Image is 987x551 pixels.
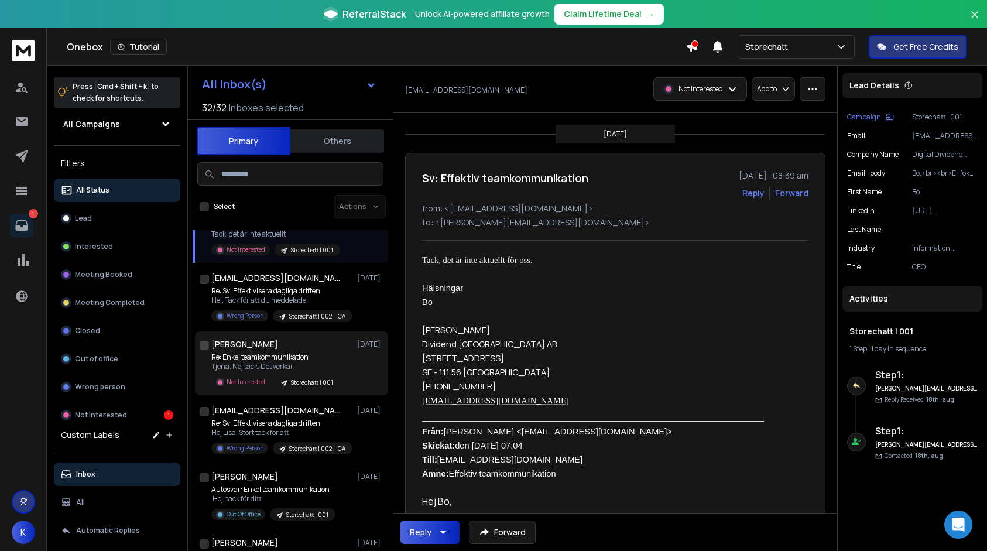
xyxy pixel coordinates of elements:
[849,326,975,337] h1: Storechatt | 001
[214,202,235,211] label: Select
[75,382,125,392] p: Wrong person
[885,451,945,460] p: Contacted
[357,340,383,349] p: [DATE]
[847,225,881,234] p: Last Name
[422,324,490,336] span: [PERSON_NAME]
[842,286,982,312] div: Activities
[342,7,406,21] span: ReferralStack
[875,424,978,438] h6: Step 1 :
[410,526,431,538] div: Reply
[912,112,978,122] p: Storechatt | 001
[422,455,437,464] b: Till:
[912,262,978,272] p: CEO
[197,127,290,155] button: Primary
[849,344,975,354] div: |
[54,112,180,136] button: All Campaigns
[422,297,433,307] span: Bo
[75,214,92,223] p: Lead
[75,410,127,420] p: Not Interested
[875,384,978,393] h6: [PERSON_NAME][EMAIL_ADDRESS][DOMAIN_NAME]
[944,511,972,539] div: Open Intercom Messenger
[912,169,978,178] p: Bo,<br><br>Er fokus på att investera i mindre, noterade företag för att skapa stabila avkastninga...
[211,419,352,428] p: Re: Sv: Effektivisera dagliga driften
[422,255,533,265] span: Tack, det är inte aktuellt för oss.
[847,169,885,178] p: email_body
[227,510,261,519] p: Out Of Office
[54,291,180,314] button: Meeting Completed
[742,187,765,199] button: Reply
[76,498,85,507] p: All
[912,206,978,215] p: [URL][DOMAIN_NAME]
[357,538,383,547] p: [DATE]
[61,429,119,441] h3: Custom Labels
[847,187,882,197] p: First Name
[847,206,875,215] p: linkedin
[422,380,496,392] span: [PHONE_NUMBER]
[67,39,686,55] div: Onebox
[422,203,808,214] p: from: <[EMAIL_ADDRESS][DOMAIN_NAME]>
[291,246,333,255] p: Storechatt | 001
[912,131,978,141] p: [EMAIL_ADDRESS][DOMAIN_NAME]
[54,235,180,258] button: Interested
[211,471,278,482] h1: [PERSON_NAME]
[75,326,100,336] p: Closed
[422,217,808,228] p: to: <[PERSON_NAME][EMAIL_ADDRESS][DOMAIN_NAME]>
[164,410,173,420] div: 1
[422,441,455,450] b: Skickat:
[757,84,777,94] p: Add to
[875,368,978,382] h6: Step 1 :
[422,469,449,478] b: Ämne:
[54,491,180,514] button: All
[847,244,875,253] p: industry
[847,262,861,272] p: title
[912,187,978,197] p: Bo
[849,344,867,354] span: 1 Step
[211,405,340,416] h1: [EMAIL_ADDRESS][DOMAIN_NAME]
[869,35,967,59] button: Get Free Credits
[75,354,118,364] p: Out of office
[12,521,35,544] button: K
[110,39,167,55] button: Tutorial
[54,207,180,230] button: Lead
[211,352,340,362] p: Re: Enkel teamkommunikation
[357,406,383,415] p: [DATE]
[912,244,978,253] p: information technology & services
[847,131,865,141] p: Email
[227,444,263,453] p: Wrong Person
[422,427,672,478] span: [PERSON_NAME] <[EMAIL_ADDRESS][DOMAIN_NAME]> den [DATE] 07:04 [EMAIL_ADDRESS][DOMAIN_NAME] Effekt...
[211,485,335,494] p: Autosvar: Enkel teamkommunikation
[875,440,978,449] h6: [PERSON_NAME][EMAIL_ADDRESS][DOMAIN_NAME]
[554,4,664,25] button: Claim Lifetime Deal→
[63,118,120,130] h1: All Campaigns
[745,41,793,53] p: Storechatt
[357,273,383,283] p: [DATE]
[422,427,444,436] span: Från:
[202,101,227,115] span: 32 / 32
[54,463,180,486] button: Inbox
[229,101,304,115] h3: Inboxes selected
[54,319,180,343] button: Closed
[415,8,550,20] p: Unlock AI-powered affiliate growth
[422,396,569,405] a: [EMAIL_ADDRESS][DOMAIN_NAME]
[357,472,383,481] p: [DATE]
[290,128,384,154] button: Others
[54,155,180,172] h3: Filters
[422,352,504,364] span: [STREET_ADDRESS]
[29,209,38,218] p: 1
[193,73,386,96] button: All Inbox(s)
[10,214,33,237] a: 1
[54,347,180,371] button: Out of office
[422,170,588,186] h1: Sv: Effektiv teamkommunikation
[75,298,145,307] p: Meeting Completed
[76,526,140,535] p: Automatic Replies
[211,296,352,305] p: Hej, Tack för att du meddelade
[400,521,460,544] button: Reply
[211,272,340,284] h1: [EMAIL_ADDRESS][DOMAIN_NAME]
[289,444,345,453] p: Storechatt | 002 | ICA
[76,186,109,195] p: All Status
[75,242,113,251] p: Interested
[849,80,899,91] p: Lead Details
[95,80,149,93] span: Cmd + Shift + k
[211,362,340,371] p: Tjena, Nej tack. Det verkar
